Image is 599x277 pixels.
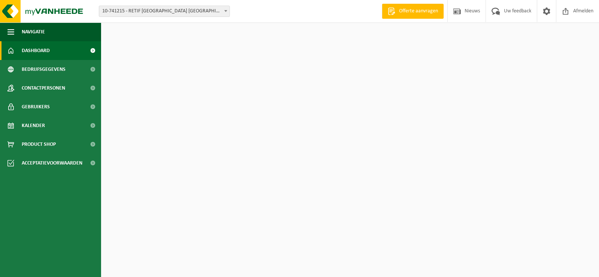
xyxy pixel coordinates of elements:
span: Product Shop [22,135,56,154]
span: Dashboard [22,41,50,60]
span: Navigatie [22,22,45,41]
span: Acceptatievoorwaarden [22,154,82,172]
span: Contactpersonen [22,79,65,97]
span: 10-741215 - RETIF BELGIUM NV - ANDERLECHT [99,6,229,16]
span: 10-741215 - RETIF BELGIUM NV - ANDERLECHT [99,6,230,17]
span: Offerte aanvragen [397,7,440,15]
span: Kalender [22,116,45,135]
span: Gebruikers [22,97,50,116]
span: Bedrijfsgegevens [22,60,66,79]
a: Offerte aanvragen [382,4,444,19]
